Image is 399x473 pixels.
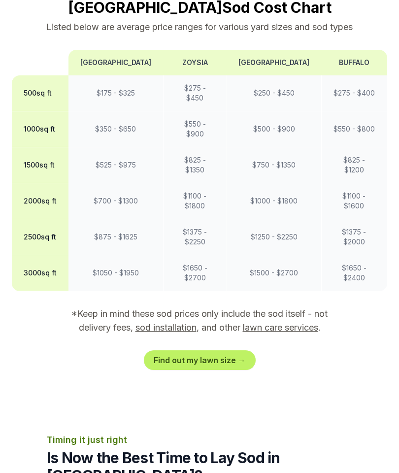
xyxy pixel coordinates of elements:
[163,183,227,219] td: $ 1100 - $ 1800
[68,219,163,255] td: $ 875 - $ 1625
[227,255,321,291] td: $ 1500 - $ 2700
[12,111,68,147] th: 1000 sq ft
[163,50,227,75] th: Zoysia
[321,147,387,183] td: $ 825 - $ 1200
[163,219,227,255] td: $ 1375 - $ 2250
[243,322,318,333] a: lawn care services
[12,75,68,111] th: 500 sq ft
[144,350,256,370] a: Find out my lawn size →
[47,433,352,447] p: Timing it just right
[68,111,163,147] td: $ 350 - $ 650
[163,75,227,111] td: $ 275 - $ 450
[321,50,387,75] th: Buffalo
[227,50,321,75] th: [GEOGRAPHIC_DATA]
[321,183,387,219] td: $ 1100 - $ 1600
[227,219,321,255] td: $ 1250 - $ 2250
[227,147,321,183] td: $ 750 - $ 1350
[321,111,387,147] td: $ 550 - $ 800
[163,147,227,183] td: $ 825 - $ 1350
[12,20,387,34] p: Listed below are average price ranges for various yard sizes and sod types
[68,50,163,75] th: [GEOGRAPHIC_DATA]
[227,183,321,219] td: $ 1000 - $ 1800
[68,183,163,219] td: $ 700 - $ 1300
[163,255,227,291] td: $ 1650 - $ 2700
[227,111,321,147] td: $ 500 - $ 900
[58,307,341,335] p: *Keep in mind these sod prices only include the sod itself - not delivery fees, , and other .
[227,75,321,111] td: $ 250 - $ 450
[68,255,163,291] td: $ 1050 - $ 1950
[12,219,68,255] th: 2500 sq ft
[163,111,227,147] td: $ 550 - $ 900
[68,75,163,111] td: $ 175 - $ 325
[12,255,68,291] th: 3000 sq ft
[12,147,68,183] th: 1500 sq ft
[321,75,387,111] td: $ 275 - $ 400
[135,322,197,333] a: sod installation
[68,147,163,183] td: $ 525 - $ 975
[321,255,387,291] td: $ 1650 - $ 2400
[12,183,68,219] th: 2000 sq ft
[321,219,387,255] td: $ 1375 - $ 2000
